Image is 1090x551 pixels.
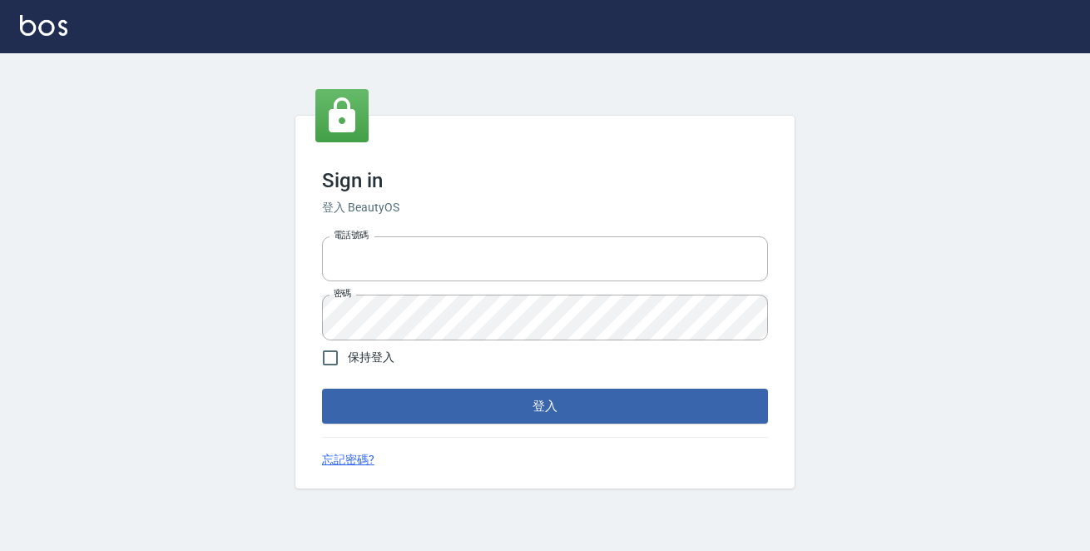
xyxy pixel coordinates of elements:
h3: Sign in [322,169,768,192]
span: 保持登入 [348,349,394,366]
button: 登入 [322,389,768,424]
label: 電話號碼 [334,229,369,241]
h6: 登入 BeautyOS [322,199,768,216]
a: 忘記密碼? [322,451,374,469]
label: 密碼 [334,287,351,300]
img: Logo [20,15,67,36]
